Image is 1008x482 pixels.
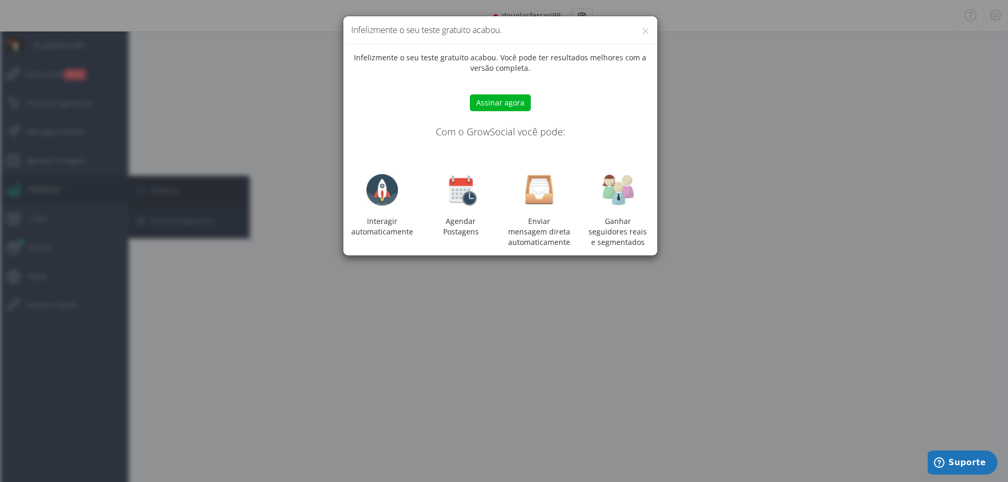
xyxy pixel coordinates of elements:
button: × [642,24,649,38]
div: Ganhar seguidores reais e segmentados [579,216,657,248]
div: Enviar mensagem direta automaticamente [500,174,579,248]
img: calendar-clock-128.png [445,174,477,206]
img: rocket-128.png [366,174,398,206]
h4: Infelizmente o seu teste gratuito acabou. [351,24,649,36]
h4: Com o GrowSocial você pode: [351,127,649,137]
div: Infelizmente o seu teste gratuito acabou. Você pode ter resultados melhores com a versão completa. [343,52,657,248]
button: Assinar agora [470,94,531,111]
div: Interagir automaticamente [343,174,422,237]
div: Agendar Postagens [422,174,500,237]
iframe: Abre um widget para que você possa encontrar mais informações [928,451,997,477]
img: inbox.png [523,174,555,206]
img: users.png [602,174,634,206]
